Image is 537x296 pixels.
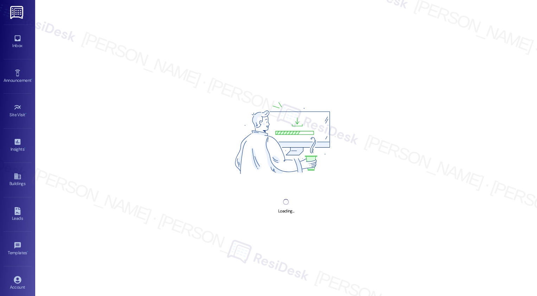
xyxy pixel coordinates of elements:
span: • [25,111,26,116]
a: Inbox [4,32,32,51]
span: • [31,77,32,82]
a: Insights • [4,136,32,155]
span: • [27,249,28,254]
a: Account [4,274,32,293]
a: Templates • [4,239,32,258]
a: Leads [4,205,32,224]
img: ResiDesk Logo [10,6,25,19]
span: • [24,146,25,151]
a: Buildings [4,170,32,189]
a: Site Visit • [4,101,32,120]
div: Loading... [278,208,294,215]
